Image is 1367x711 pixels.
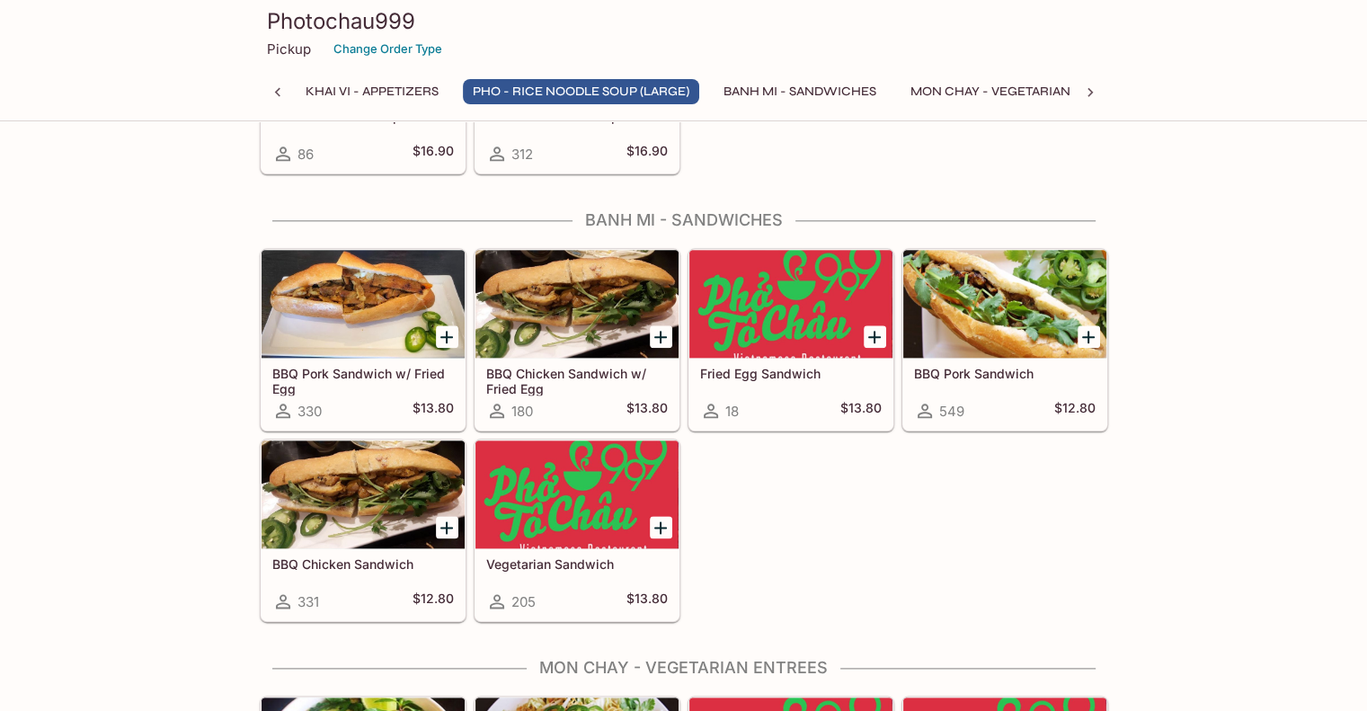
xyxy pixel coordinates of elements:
span: 312 [511,146,533,163]
button: Add BBQ Chicken Sandwich w/ Fried Egg [650,325,672,348]
span: 331 [297,593,319,610]
a: BBQ Chicken Sandwich w/ Fried Egg180$13.80 [475,249,679,431]
div: BBQ Chicken Sandwich [262,440,465,548]
h5: $13.80 [626,591,668,612]
span: 86 [297,146,314,163]
button: Add Fried Egg Sandwich [864,325,886,348]
div: BBQ Chicken Sandwich w/ Fried Egg [475,250,679,358]
h5: $16.90 [413,143,454,164]
h5: BBQ Pork Sandwich w/ Fried Egg [272,366,454,395]
h5: BBQ Chicken Sandwich [272,556,454,572]
button: Add BBQ Chicken Sandwich [436,516,458,538]
div: Vegetarian Sandwich [475,440,679,548]
span: 180 [511,403,533,420]
button: Mon Chay - Vegetarian Entrees [901,79,1141,104]
button: Add BBQ Pork Sandwich [1078,325,1100,348]
div: BBQ Pork Sandwich w/ Fried Egg [262,250,465,358]
h5: $16.90 [626,143,668,164]
h5: BBQ Chicken Sandwich w/ Fried Egg [486,366,668,395]
h5: Fried Egg Sandwich [700,366,882,381]
h4: Banh Mi - Sandwiches [260,210,1108,230]
a: Fried Egg Sandwich18$13.80 [688,249,893,431]
p: Pickup [267,40,311,58]
h5: $12.80 [413,591,454,612]
h5: $13.80 [413,400,454,422]
a: Vegetarian Sandwich205$13.80 [475,440,679,621]
h5: BBQ Pork Sandwich [914,366,1096,381]
button: Pho - Rice Noodle Soup (Large) [463,79,699,104]
h5: Vegetarian Sandwich [486,556,668,572]
button: Khai Vi - Appetizers [296,79,448,104]
h5: $12.80 [1054,400,1096,422]
div: BBQ Pork Sandwich [903,250,1106,358]
button: Banh Mi - Sandwiches [714,79,886,104]
a: BBQ Pork Sandwich w/ Fried Egg330$13.80 [261,249,466,431]
a: BBQ Pork Sandwich549$12.80 [902,249,1107,431]
h4: Mon Chay - Vegetarian Entrees [260,658,1108,678]
h5: $13.80 [840,400,882,422]
h5: $13.80 [626,400,668,422]
span: 205 [511,593,536,610]
a: BBQ Chicken Sandwich331$12.80 [261,440,466,621]
span: 330 [297,403,322,420]
h3: Photochau999 [267,7,1101,35]
span: 549 [939,403,964,420]
span: 18 [725,403,739,420]
button: Change Order Type [325,35,450,63]
button: Add Vegetarian Sandwich [650,516,672,538]
button: Add BBQ Pork Sandwich w/ Fried Egg [436,325,458,348]
div: Fried Egg Sandwich [689,250,892,358]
